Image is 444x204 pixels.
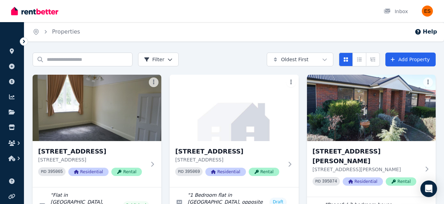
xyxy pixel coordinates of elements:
[178,170,183,174] small: PID
[286,77,296,87] button: More options
[315,179,321,183] small: PID
[322,179,337,184] code: 395074
[313,147,420,166] h3: [STREET_ADDRESS][PERSON_NAME]
[38,147,146,156] h3: [STREET_ADDRESS]
[175,156,283,163] p: [STREET_ADDRESS]
[343,177,383,186] span: Residential
[339,53,353,66] button: Card view
[33,75,161,187] a: Unit 2/55 Invermay Rd, Invermay[STREET_ADDRESS][STREET_ADDRESS]PID 395065ResidentialRental
[185,169,200,174] code: 395069
[138,53,179,66] button: Filter
[307,75,436,141] img: 15 Bethune Pl, Newnham
[33,75,161,141] img: Unit 2/55 Invermay Rd, Invermay
[175,147,283,156] h3: [STREET_ADDRESS]
[11,6,58,16] img: RentBetter
[423,77,433,87] button: More options
[111,168,142,176] span: Rental
[68,168,109,176] span: Residential
[149,77,159,87] button: More options
[420,180,437,197] div: Open Intercom Messenger
[313,166,420,173] p: [STREET_ADDRESS][PERSON_NAME]
[170,75,298,141] img: Unit 1/55 Invermay Rd, Invermay
[281,56,308,63] span: Oldest First
[385,53,436,66] a: Add Property
[48,169,63,174] code: 395065
[366,53,380,66] button: Expanded list view
[52,28,80,35] a: Properties
[24,22,88,41] nav: Breadcrumb
[307,75,436,197] a: 15 Bethune Pl, Newnham[STREET_ADDRESS][PERSON_NAME][STREET_ADDRESS][PERSON_NAME]PID 395074Residen...
[170,75,298,187] a: Unit 1/55 Invermay Rd, Invermay[STREET_ADDRESS][STREET_ADDRESS]PID 395069ResidentialRental
[205,168,246,176] span: Residential
[422,6,433,17] img: Evangeline Samoilov
[267,53,333,66] button: Oldest First
[38,156,146,163] p: [STREET_ADDRESS]
[352,53,366,66] button: Compact list view
[386,177,416,186] span: Rental
[249,168,279,176] span: Rental
[144,56,164,63] span: Filter
[415,28,437,36] button: Help
[384,8,408,15] div: Inbox
[41,170,46,174] small: PID
[339,53,380,66] div: View options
